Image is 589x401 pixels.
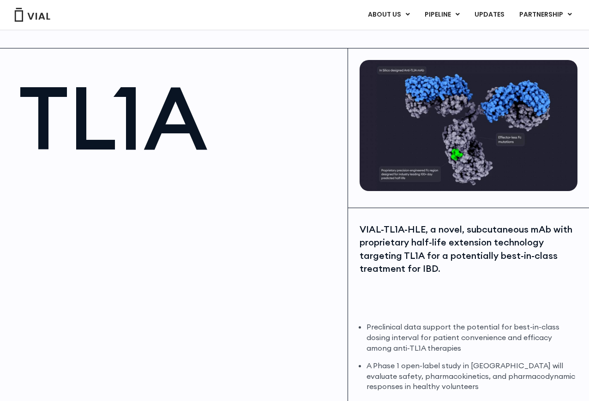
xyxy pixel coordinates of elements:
[417,7,467,23] a: PIPELINEMenu Toggle
[360,223,577,275] div: VIAL-TL1A-HLE, a novel, subcutaneous mAb with proprietary half-life extension technology targetin...
[367,322,577,353] li: Preclinical data support the potential for best-in-class dosing interval for patient convenience ...
[512,7,579,23] a: PARTNERSHIPMenu Toggle
[360,60,577,191] img: TL1A antibody diagram.
[14,8,51,22] img: Vial Logo
[18,74,338,162] h1: TL1A
[361,7,417,23] a: ABOUT USMenu Toggle
[367,360,577,392] li: A Phase 1 open-label study in [GEOGRAPHIC_DATA] will evaluate safety, pharmacokinetics, and pharm...
[467,7,511,23] a: UPDATES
